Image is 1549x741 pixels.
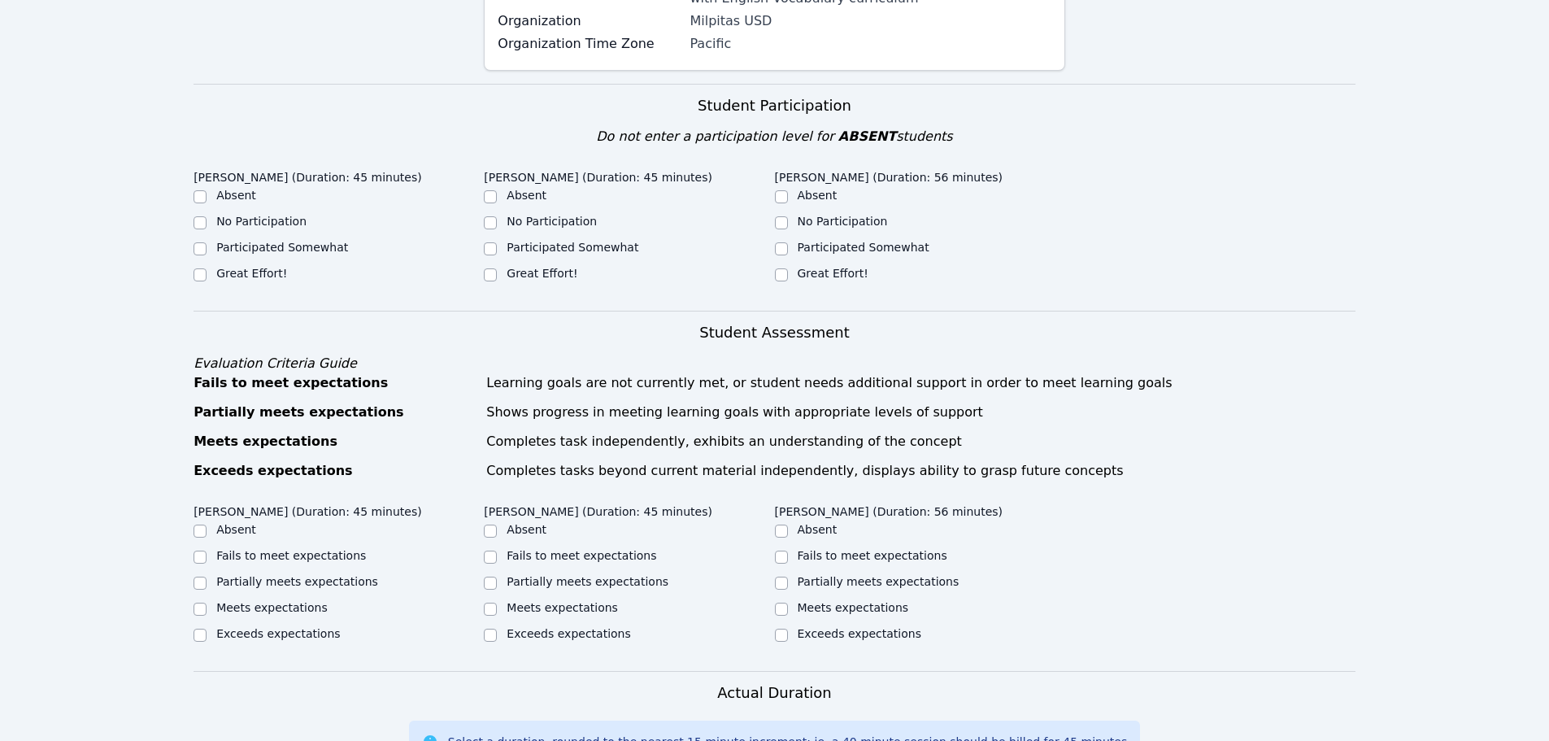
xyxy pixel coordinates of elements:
label: Absent [798,189,838,202]
label: Fails to meet expectations [216,549,366,562]
label: No Participation [507,215,597,228]
h3: Actual Duration [717,682,831,704]
div: Pacific [690,34,1051,54]
label: Participated Somewhat [507,241,638,254]
div: Partially meets expectations [194,403,476,422]
label: No Participation [216,215,307,228]
legend: [PERSON_NAME] (Duration: 45 minutes) [194,163,422,187]
label: Great Effort! [798,267,868,280]
label: Meets expectations [798,601,909,614]
label: Exceeds expectations [216,627,340,640]
label: Partially meets expectations [798,575,959,588]
label: Exceeds expectations [798,627,921,640]
label: Fails to meet expectations [798,549,947,562]
label: Fails to meet expectations [507,549,656,562]
div: Completes task independently, exhibits an understanding of the concept [486,432,1355,451]
label: Meets expectations [507,601,618,614]
div: Milpitas USD [690,11,1051,31]
label: Organization Time Zone [498,34,680,54]
label: Participated Somewhat [216,241,348,254]
label: Meets expectations [216,601,328,614]
label: Exceeds expectations [507,627,630,640]
div: Do not enter a participation level for students [194,127,1355,146]
div: Shows progress in meeting learning goals with appropriate levels of support [486,403,1355,422]
label: Absent [216,523,256,536]
label: Partially meets expectations [507,575,668,588]
div: Exceeds expectations [194,461,476,481]
label: Great Effort! [216,267,287,280]
h3: Student Assessment [194,321,1355,344]
label: Partially meets expectations [216,575,378,588]
legend: [PERSON_NAME] (Duration: 45 minutes) [484,163,712,187]
div: Fails to meet expectations [194,373,476,393]
label: Absent [798,523,838,536]
label: Organization [498,11,680,31]
legend: [PERSON_NAME] (Duration: 45 minutes) [194,497,422,521]
legend: [PERSON_NAME] (Duration: 56 minutes) [775,497,1003,521]
span: ABSENT [838,129,896,144]
div: Meets expectations [194,432,476,451]
label: Great Effort! [507,267,577,280]
label: Absent [507,523,546,536]
label: Absent [507,189,546,202]
legend: [PERSON_NAME] (Duration: 56 minutes) [775,163,1003,187]
label: Absent [216,189,256,202]
div: Learning goals are not currently met, or student needs additional support in order to meet learni... [486,373,1355,393]
label: No Participation [798,215,888,228]
h3: Student Participation [194,94,1355,117]
div: Completes tasks beyond current material independently, displays ability to grasp future concepts [486,461,1355,481]
label: Participated Somewhat [798,241,929,254]
div: Evaluation Criteria Guide [194,354,1355,373]
legend: [PERSON_NAME] (Duration: 45 minutes) [484,497,712,521]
